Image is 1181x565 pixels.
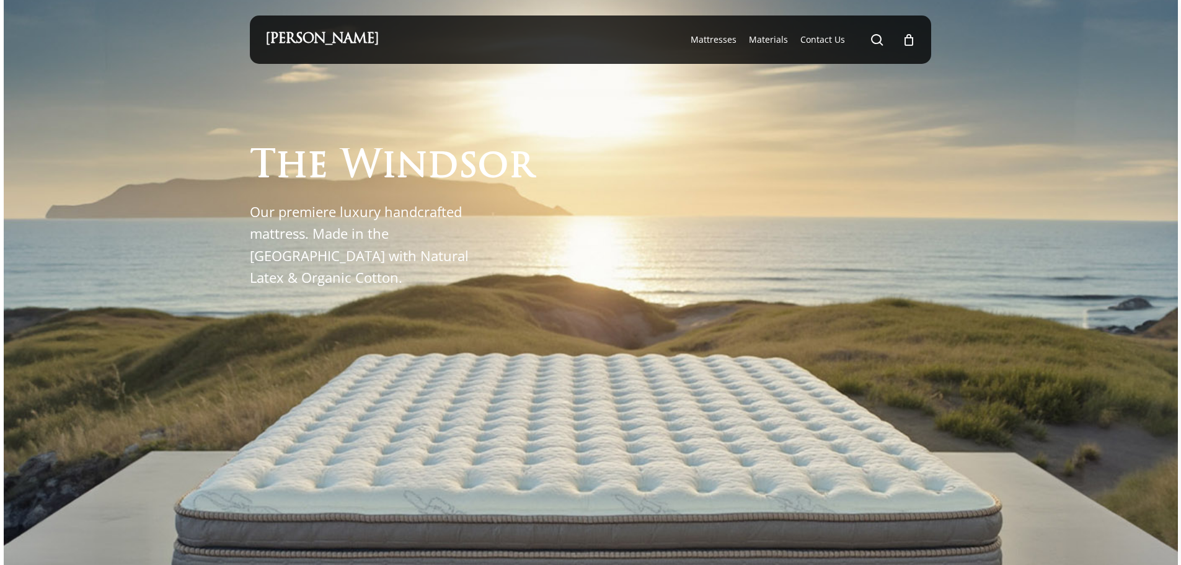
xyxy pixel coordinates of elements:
span: e [307,148,328,186]
span: r [508,148,534,186]
a: Contact Us [800,33,845,46]
nav: Main Menu [684,16,916,64]
span: n [396,148,428,186]
span: Materials [749,33,788,45]
a: Materials [749,33,788,46]
h1: The Windsor [250,148,534,186]
span: h [276,148,307,186]
span: d [428,148,458,186]
span: Contact Us [800,33,845,45]
span: o [478,148,508,186]
a: Mattresses [691,33,736,46]
a: [PERSON_NAME] [265,33,379,47]
span: T [250,148,276,186]
span: s [458,148,478,186]
p: Our premiere luxury handcrafted mattress. Made in the [GEOGRAPHIC_DATA] with Natural Latex & Orga... [250,201,482,288]
span: W [340,148,382,186]
span: Mattresses [691,33,736,45]
span: i [382,148,396,186]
